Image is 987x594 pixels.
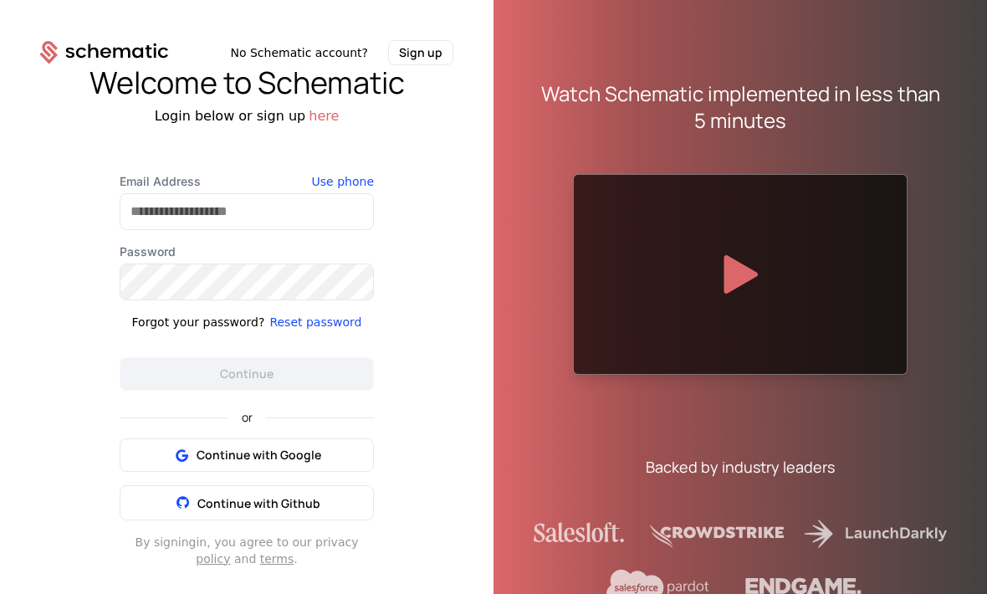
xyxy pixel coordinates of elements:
[120,438,374,472] button: Continue with Google
[196,552,230,566] a: policy
[260,552,294,566] a: terms
[228,412,266,423] span: or
[230,44,368,61] span: No Schematic account?
[646,455,835,479] div: Backed by industry leaders
[120,485,374,520] button: Continue with Github
[120,243,374,260] label: Password
[312,173,374,190] button: Use phone
[388,40,453,65] button: Sign up
[120,173,374,190] label: Email Address
[309,106,339,126] button: here
[269,314,361,330] button: Reset password
[120,357,374,391] button: Continue
[197,447,321,463] span: Continue with Google
[120,534,374,567] div: By signing in , you agree to our privacy and .
[534,80,947,134] div: Watch Schematic implemented in less than 5 minutes
[132,314,265,330] div: Forgot your password?
[197,495,320,511] span: Continue with Github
